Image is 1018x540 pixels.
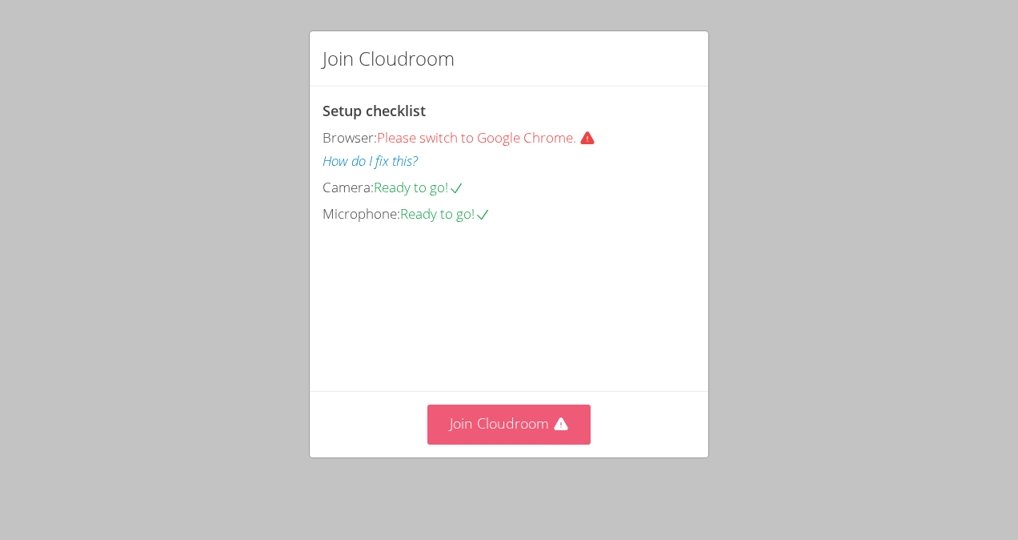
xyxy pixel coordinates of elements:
button: Join Cloudroom [427,405,591,444]
span: Ready to go! [400,204,491,223]
h2: Join Cloudroom [323,44,455,73]
span: Browser: [323,128,377,147]
button: How do I fix this? [323,150,418,173]
span: Please switch to Google Chrome. [377,128,602,147]
span: Microphone: [323,204,400,223]
span: Ready to go! [374,178,464,196]
span: Setup checklist [323,101,426,120]
span: Camera: [323,178,374,196]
